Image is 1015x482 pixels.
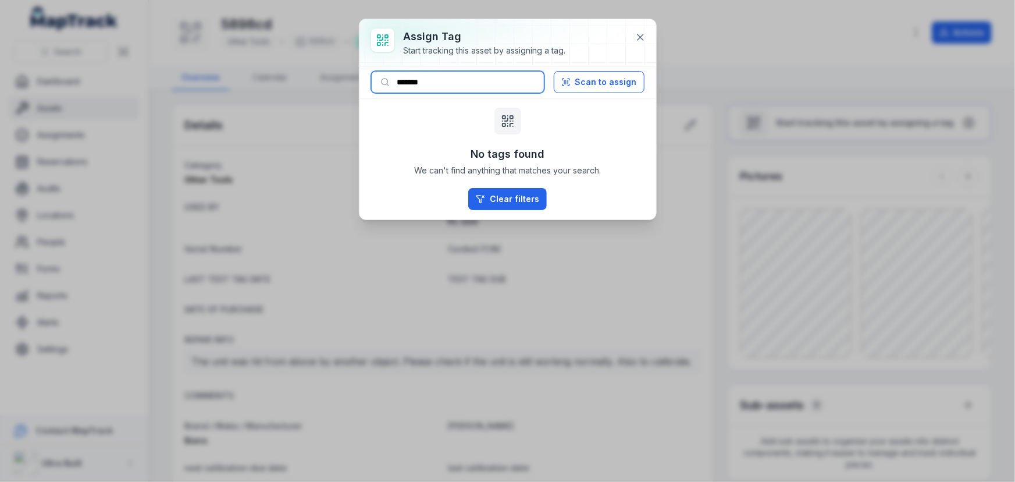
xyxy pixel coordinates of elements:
[404,29,566,45] h3: Assign tag
[414,165,601,176] span: We can't find anything that matches your search.
[554,71,644,93] button: Scan to assign
[404,45,566,56] div: Start tracking this asset by assigning a tag.
[468,188,547,210] button: Clear filters
[471,146,544,162] h3: No tags found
